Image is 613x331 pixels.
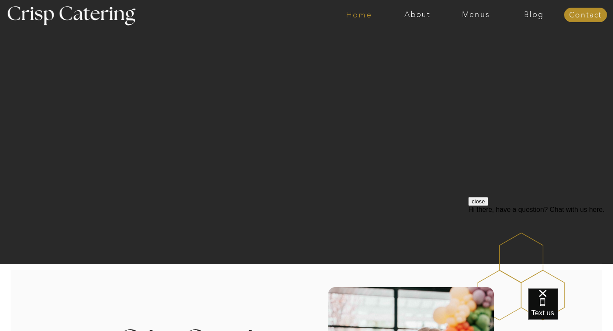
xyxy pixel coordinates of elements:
[505,11,563,19] a: Blog
[388,11,447,19] a: About
[528,288,613,331] iframe: podium webchat widget bubble
[447,11,505,19] a: Menus
[564,11,607,20] a: Contact
[330,11,388,19] a: Home
[468,197,613,299] iframe: podium webchat widget prompt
